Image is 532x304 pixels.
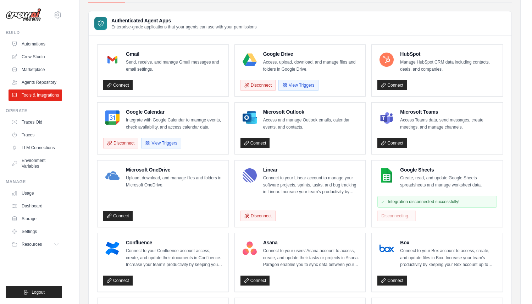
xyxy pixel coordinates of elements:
[126,175,223,189] p: Upload, download, and manage files and folders in Microsoft OneDrive.
[6,179,62,185] div: Manage
[22,241,42,247] span: Resources
[400,108,497,115] h4: Microsoft Teams
[263,248,360,268] p: Connect to your users’ Asana account to access, create, and update their tasks or projects in Asa...
[243,241,257,255] img: Asana Logo
[9,213,62,224] a: Storage
[126,248,223,268] p: Connect to your Confluence account access, create, and update their documents in Confluence. Incr...
[6,286,62,298] button: Logout
[103,138,138,148] button: Disconnect
[9,64,62,75] a: Marketplace
[400,59,497,73] p: Manage HubSpot CRM data including contacts, deals, and companies.
[240,138,270,148] a: Connect
[243,168,257,183] img: Linear Logo
[400,50,497,58] h4: HubSpot
[126,59,223,73] p: Send, receive, and manage Gmail messages and email settings.
[105,110,120,125] img: Google Calendar Logo
[263,50,360,58] h4: Google Drive
[263,108,360,115] h4: Microsoft Outlook
[379,168,394,183] img: Google Sheets Logo
[400,166,497,173] h4: Google Sheets
[9,226,62,237] a: Settings
[105,241,120,255] img: Confluence Logo
[263,59,360,73] p: Access, upload, download, and manage files and folders in Google Drive.
[141,138,181,148] button: View Triggers
[9,89,62,101] a: Tools & Integrations
[6,108,62,114] div: Operate
[379,241,394,255] img: Box Logo
[111,17,257,24] h3: Authenticated Agent Apps
[240,211,276,221] button: Disconnect
[6,8,41,22] img: Logo
[243,53,257,67] img: Google Drive Logo
[400,175,497,189] p: Create, read, and update Google Sheets spreadsheets and manage worksheet data.
[9,188,62,199] a: Usage
[103,276,133,286] a: Connect
[103,211,133,221] a: Connect
[9,51,62,63] a: Crew Studio
[9,38,62,50] a: Automations
[240,276,270,286] a: Connect
[377,80,407,90] a: Connect
[6,30,62,36] div: Build
[9,155,62,172] a: Environment Variables
[9,129,62,141] a: Traces
[105,168,120,183] img: Microsoft OneDrive Logo
[388,199,459,205] span: Integration disconnected successfully!
[9,200,62,212] a: Dashboard
[9,239,62,250] button: Resources
[32,289,45,295] span: Logout
[126,50,223,58] h4: Gmail
[111,24,257,30] p: Enterprise-grade applications that your agents can use with your permissions
[377,276,407,286] a: Connect
[263,239,360,246] h4: Asana
[126,108,223,115] h4: Google Calendar
[400,239,497,246] h4: Box
[379,110,394,125] img: Microsoft Teams Logo
[379,53,394,67] img: HubSpot Logo
[243,110,257,125] img: Microsoft Outlook Logo
[103,80,133,90] a: Connect
[400,248,497,268] p: Connect to your Box account to access, create, and update files in Box. Increase your team’s prod...
[105,53,120,67] img: Gmail Logo
[126,239,223,246] h4: Confluence
[278,80,318,91] : View Triggers
[263,175,360,196] p: Connect to your Linear account to manage your software projects, sprints, tasks, and bug tracking...
[126,166,223,173] h4: Microsoft OneDrive
[240,80,276,91] button: Disconnect
[263,166,360,173] h4: Linear
[9,142,62,153] a: LLM Connections
[9,77,62,88] a: Agents Repository
[126,117,223,131] p: Integrate with Google Calendar to manage events, check availability, and access calendar data.
[377,138,407,148] a: Connect
[9,116,62,128] a: Traces Old
[400,117,497,131] p: Access Teams data, send messages, create meetings, and manage channels.
[263,117,360,131] p: Access and manage Outlook emails, calendar events, and contacts.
